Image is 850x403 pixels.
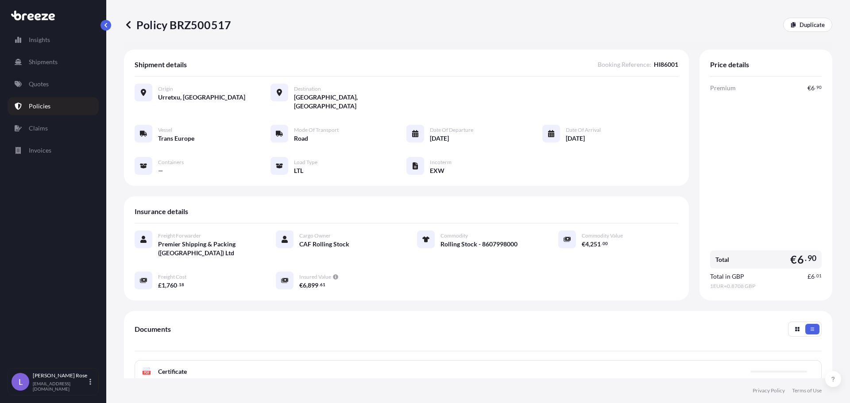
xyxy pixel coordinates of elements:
span: . [815,86,816,89]
span: Destination [294,85,321,92]
span: HI86001 [654,60,678,69]
span: . [178,283,178,286]
p: Shipments [29,58,58,66]
span: Documents [135,325,171,334]
p: [PERSON_NAME] Rose [33,372,88,379]
span: Premier Shipping & Packing ([GEOGRAPHIC_DATA]) Ltd [158,240,255,257]
span: 899 [308,282,318,288]
span: 90 [807,256,816,261]
a: Terms of Use [792,387,822,394]
span: £ [158,282,162,288]
span: Booking Reference : [598,60,651,69]
span: Premium [710,84,736,92]
span: 18 [179,283,184,286]
span: Road [294,134,308,143]
span: 1 [162,282,165,288]
span: Insurance details [135,207,188,216]
a: Policies [8,97,99,115]
span: CAF Rolling Stock [299,240,349,249]
span: . [319,283,320,286]
p: Claims [29,124,48,133]
span: Date of Departure [430,127,473,134]
span: , [306,282,308,288]
span: — [158,166,163,175]
span: Commodity [440,232,468,239]
span: 1 EUR = 0.8708 GBP [710,283,822,290]
span: LTL [294,166,303,175]
span: Shipment details [135,60,187,69]
span: Insured Value [299,273,331,280]
a: Invoices [8,142,99,159]
span: Origin [158,85,173,92]
span: . [815,274,816,277]
a: Duplicate [783,18,832,32]
span: Freight Cost [158,273,186,280]
span: 6 [811,273,815,280]
span: € [582,241,585,247]
span: 6 [797,254,804,265]
span: . [601,242,602,245]
a: Privacy Policy [753,387,785,394]
span: Certificate [158,367,187,376]
p: Policy BRZ500517 [124,18,231,32]
span: Containers [158,159,184,166]
span: [DATE] [566,134,585,143]
span: Total in GBP [710,272,744,281]
span: 01 [816,274,822,277]
a: Shipments [8,53,99,71]
span: Urretxu, [GEOGRAPHIC_DATA] [158,93,245,102]
span: Commodity Value [582,232,623,239]
p: Quotes [29,80,49,88]
span: L [19,377,23,386]
span: 4 [585,241,589,247]
span: . [805,256,807,261]
span: Freight Forwarder [158,232,201,239]
span: Cargo Owner [299,232,331,239]
span: Date of Arrival [566,127,601,134]
p: Insights [29,35,50,44]
span: Rolling Stock - 8607998000 [440,240,518,249]
span: Trans Europe [158,134,194,143]
span: [GEOGRAPHIC_DATA], [GEOGRAPHIC_DATA] [294,93,406,111]
span: EXW [430,166,444,175]
p: Duplicate [800,20,825,29]
p: [EMAIL_ADDRESS][DOMAIN_NAME] [33,381,88,391]
span: Mode of Transport [294,127,339,134]
span: Price details [710,60,749,69]
a: Insights [8,31,99,49]
span: 760 [166,282,177,288]
a: Claims [8,119,99,137]
span: 90 [816,86,822,89]
span: 00 [603,242,608,245]
span: Incoterm [430,159,452,166]
p: Policies [29,102,50,111]
span: 6 [303,282,306,288]
span: , [165,282,166,288]
text: PDF [144,371,150,374]
span: Total [715,255,729,264]
span: £ [807,273,811,280]
span: 6 [811,85,815,91]
span: 61 [320,283,325,286]
span: € [790,254,797,265]
span: € [299,282,303,288]
span: Vessel [158,127,172,134]
a: Quotes [8,75,99,93]
span: 251 [590,241,601,247]
span: € [807,85,811,91]
span: , [589,241,590,247]
span: [DATE] [430,134,449,143]
span: Load Type [294,159,317,166]
p: Invoices [29,146,51,155]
